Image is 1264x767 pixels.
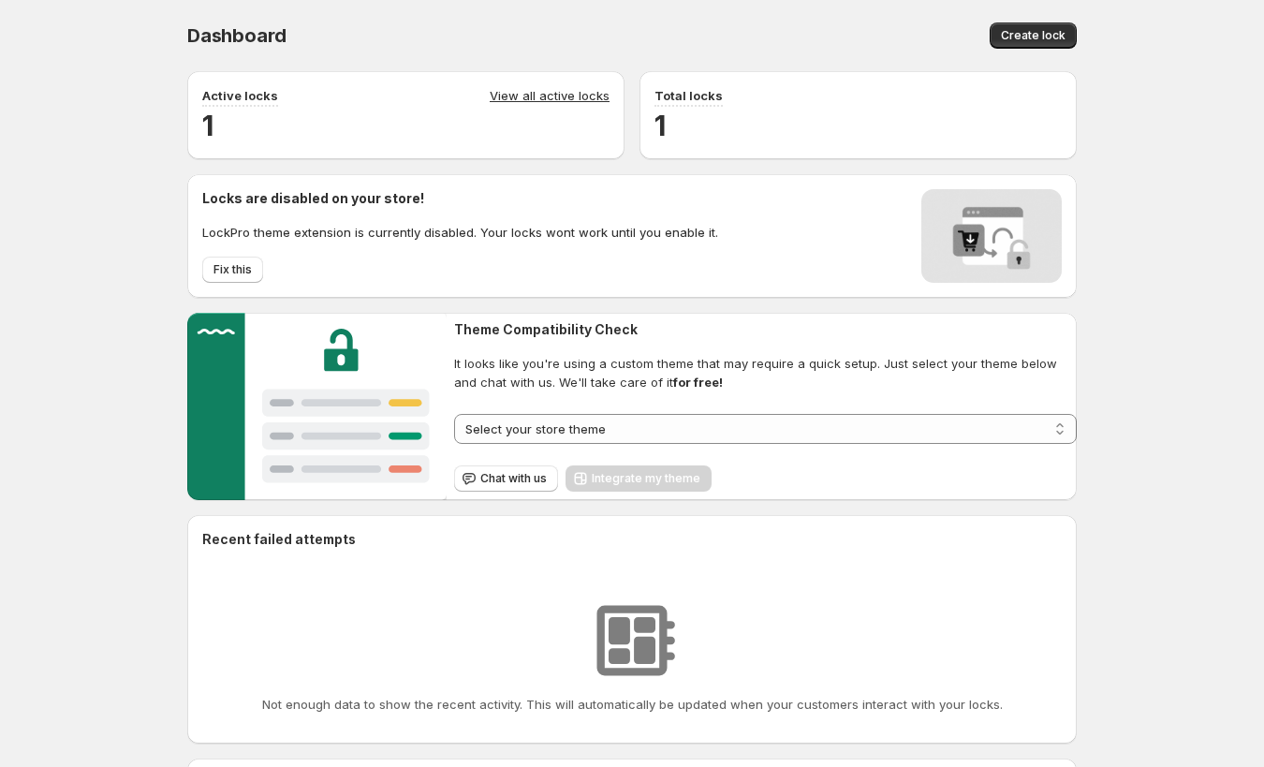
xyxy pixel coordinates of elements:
[202,223,718,242] p: LockPro theme extension is currently disabled. Your locks wont work until you enable it.
[202,86,278,105] p: Active locks
[202,189,718,208] h2: Locks are disabled on your store!
[654,86,723,105] p: Total locks
[585,594,679,687] img: No resources found
[921,189,1062,283] img: Locks disabled
[202,530,356,549] h2: Recent failed attempts
[454,354,1077,391] span: It looks like you're using a custom theme that may require a quick setup. Just select your theme ...
[187,313,447,500] img: Customer support
[187,24,287,47] span: Dashboard
[490,86,610,107] a: View all active locks
[1001,28,1066,43] span: Create lock
[213,262,252,277] span: Fix this
[454,465,558,492] button: Chat with us
[202,257,263,283] button: Fix this
[202,107,610,144] h2: 1
[262,695,1003,714] p: Not enough data to show the recent activity. This will automatically be updated when your custome...
[480,471,547,486] span: Chat with us
[673,375,723,390] strong: for free!
[654,107,1062,144] h2: 1
[990,22,1077,49] button: Create lock
[454,320,1077,339] h2: Theme Compatibility Check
